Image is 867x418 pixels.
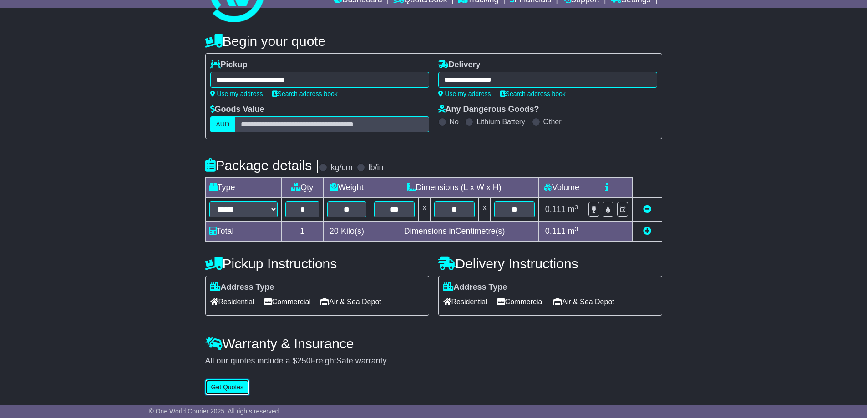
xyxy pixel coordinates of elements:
label: Address Type [443,282,507,292]
a: Use my address [210,90,263,97]
span: Commercial [497,295,544,309]
label: Goods Value [210,105,264,115]
div: All our quotes include a $ FreightSafe warranty. [205,356,662,366]
span: 20 [330,227,339,236]
label: Delivery [438,60,481,70]
a: Search address book [272,90,338,97]
span: © One World Courier 2025. All rights reserved. [149,408,281,415]
td: Dimensions in Centimetre(s) [370,222,539,242]
label: No [450,117,459,126]
td: Total [205,222,281,242]
label: Other [543,117,562,126]
sup: 3 [575,226,578,232]
h4: Package details | [205,158,319,173]
td: 1 [281,222,324,242]
label: kg/cm [330,163,352,173]
span: Residential [210,295,254,309]
label: Pickup [210,60,248,70]
label: Lithium Battery [477,117,525,126]
td: x [479,198,491,222]
button: Get Quotes [205,379,250,395]
a: Search address book [500,90,566,97]
span: Residential [443,295,487,309]
span: 0.111 [545,227,566,236]
td: x [418,198,430,222]
label: AUD [210,116,236,132]
td: Type [205,178,281,198]
span: Air & Sea Depot [553,295,614,309]
label: lb/in [368,163,383,173]
label: Any Dangerous Goods? [438,105,539,115]
td: Weight [324,178,370,198]
a: Add new item [643,227,651,236]
td: Dimensions (L x W x H) [370,178,539,198]
a: Use my address [438,90,491,97]
span: m [568,205,578,214]
span: 0.111 [545,205,566,214]
span: Commercial [264,295,311,309]
td: Qty [281,178,324,198]
h4: Begin your quote [205,34,662,49]
span: Air & Sea Depot [320,295,381,309]
h4: Warranty & Insurance [205,336,662,351]
a: Remove this item [643,205,651,214]
sup: 3 [575,204,578,211]
span: 250 [297,356,311,365]
td: Kilo(s) [324,222,370,242]
h4: Pickup Instructions [205,256,429,271]
label: Address Type [210,282,274,292]
td: Volume [539,178,584,198]
h4: Delivery Instructions [438,256,662,271]
span: m [568,227,578,236]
